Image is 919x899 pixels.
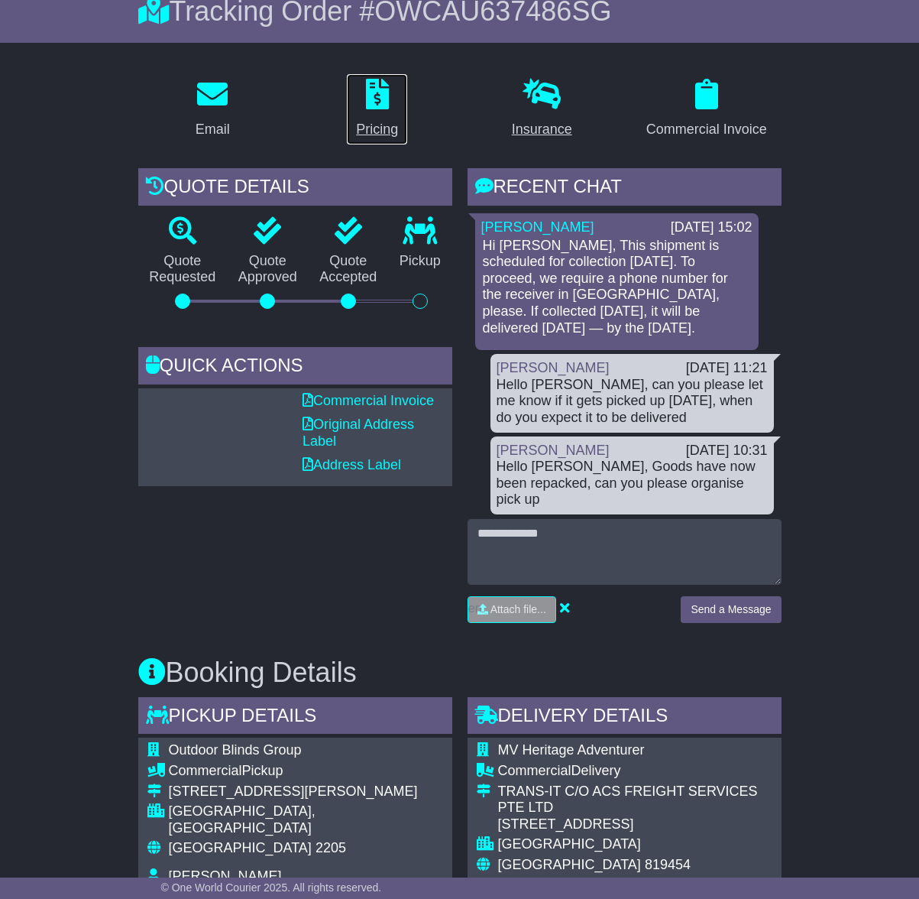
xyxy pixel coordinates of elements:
button: Send a Message [681,596,781,623]
a: [PERSON_NAME] [497,443,610,458]
span: 2205 [316,840,346,855]
span: 819454 [645,857,691,872]
a: Insurance [502,73,582,145]
a: Commercial Invoice [636,73,777,145]
div: RECENT CHAT [468,168,781,209]
div: [STREET_ADDRESS] [498,816,772,833]
div: Delivery [498,763,772,780]
p: Pickup [388,253,451,270]
h3: Booking Details [138,657,781,688]
span: [GEOGRAPHIC_DATA] [169,840,312,855]
a: [PERSON_NAME] [481,219,594,235]
div: Pickup Details [138,697,452,738]
div: [DATE] 15:02 [671,219,752,236]
div: [STREET_ADDRESS][PERSON_NAME] [169,784,443,800]
div: [DATE] 11:21 [686,360,768,377]
a: Original Address Label [303,417,414,449]
div: Quote Details [138,168,452,209]
p: Hi [PERSON_NAME], This shipment is scheduled for collection [DATE]. To proceed, we require a phon... [483,238,751,337]
div: Hello [PERSON_NAME], Goods have now been repacked, can you please organise pick up [497,459,768,508]
div: Insurance [512,119,572,140]
span: MV Heritage Adventurer [498,742,645,758]
a: Address Label [303,457,401,472]
span: Outdoor Blinds Group [169,742,302,758]
div: Hello [PERSON_NAME], can you please let me know if it gets picked up [DATE], when do you expect i... [497,377,768,427]
a: Pricing [346,73,408,145]
p: Quote Requested [138,253,228,286]
span: © One World Courier 2025. All rights reserved. [161,881,382,894]
span: [PERSON_NAME] [169,868,282,884]
div: Delivery Details [468,697,781,738]
div: Commercial Invoice [646,119,767,140]
a: Email [186,73,240,145]
div: [DATE] 10:31 [686,443,768,459]
a: Commercial Invoice [303,393,434,408]
div: Quick Actions [138,347,452,388]
div: [GEOGRAPHIC_DATA] [498,836,772,853]
p: Quote Accepted [309,253,389,286]
div: Pickup [169,763,443,780]
div: Email [196,119,230,140]
span: [GEOGRAPHIC_DATA] [498,857,641,872]
span: Commercial [169,763,242,778]
div: [GEOGRAPHIC_DATA], [GEOGRAPHIC_DATA] [169,803,443,836]
a: [PERSON_NAME] [497,360,610,375]
div: Pricing [356,119,398,140]
div: TRANS-IT C/O ACS FREIGHT SERVICES PTE LTD [498,784,772,816]
p: Quote Approved [227,253,309,286]
span: Commercial [498,763,571,778]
